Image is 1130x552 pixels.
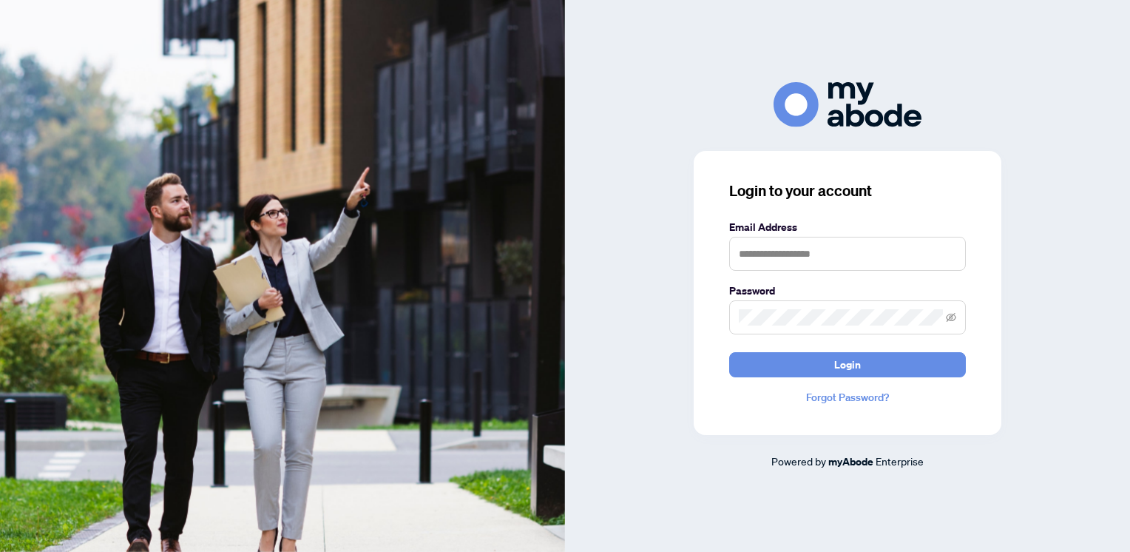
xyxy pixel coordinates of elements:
span: Enterprise [876,454,924,468]
label: Email Address [729,219,966,235]
h3: Login to your account [729,181,966,201]
span: Login [834,353,861,377]
span: Powered by [771,454,826,468]
button: Login [729,352,966,377]
span: eye-invisible [946,312,956,323]
img: ma-logo [774,82,921,127]
a: myAbode [828,454,873,470]
a: Forgot Password? [729,389,966,405]
label: Password [729,283,966,299]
